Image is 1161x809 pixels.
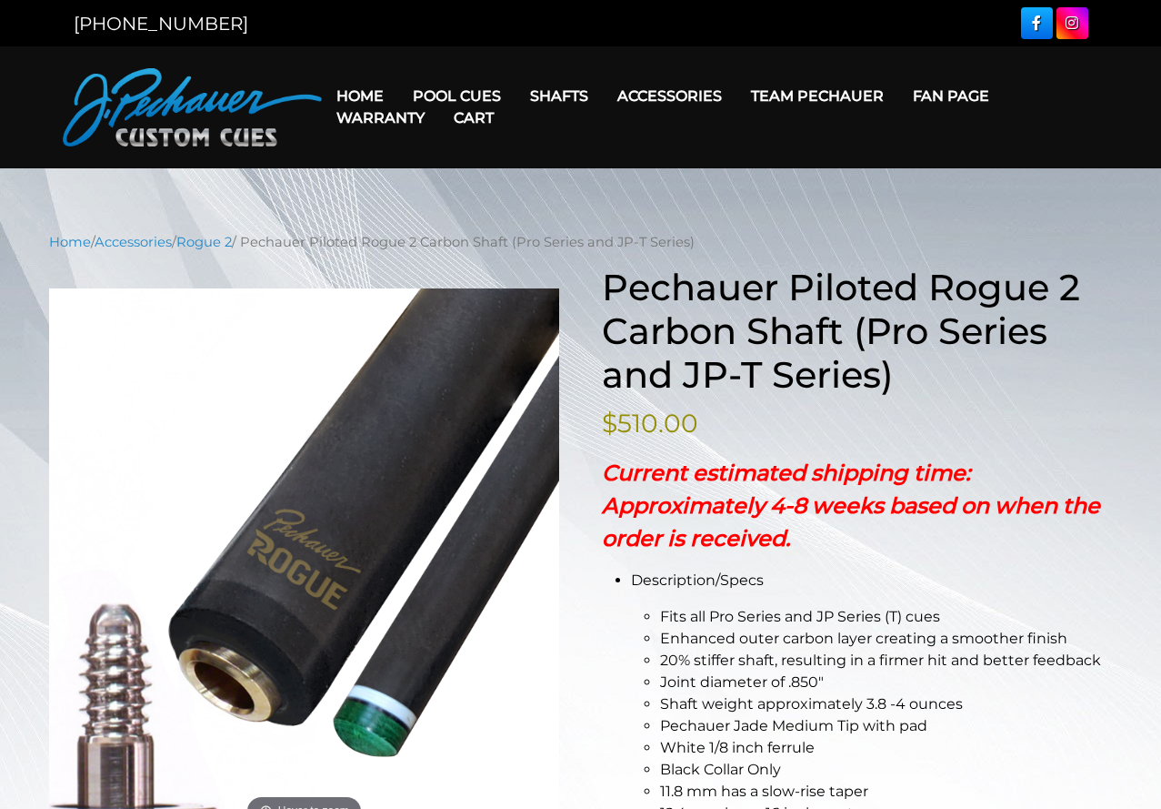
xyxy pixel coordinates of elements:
strong: Current estimated shipping time: Approximately 4-8 weeks based on when the order is received. [602,460,1100,551]
a: Rogue 2 [176,234,232,250]
a: Accessories [95,234,172,250]
span: Pechauer Jade Medium Tip with pad [660,717,927,734]
a: Home [49,234,91,250]
span: $ [602,408,617,439]
li: Fits all Pro Series and JP Series (T) cues [660,606,1113,628]
a: Fan Page [898,73,1004,119]
a: Accessories [603,73,736,119]
a: Home [322,73,398,119]
a: Team Pechauer [736,73,898,119]
a: Pool Cues [398,73,515,119]
span: Shaft weight approximately 3.8 -4 ounces [660,695,963,713]
a: Warranty [322,95,439,141]
span: White 1/8 inch ferrule [660,739,815,756]
span: Joint diameter of .850″ [660,673,824,691]
span: Enhanced outer carbon layer creating a smoother finish [660,630,1067,647]
h1: Pechauer Piloted Rogue 2 Carbon Shaft (Pro Series and JP-T Series) [602,266,1113,397]
span: 20% stiffer shaft, resulting in a firmer hit and better feedback [660,652,1101,669]
span: 11.8 mm has a slow-rise taper [660,783,868,800]
a: Cart [439,95,508,141]
nav: Breadcrumb [49,232,1113,252]
img: Pechauer Custom Cues [63,68,322,147]
a: [PHONE_NUMBER] [74,13,248,35]
span: Description/Specs [631,571,764,589]
bdi: 510.00 [602,408,698,439]
a: Shafts [515,73,603,119]
span: Black Collar Only [660,761,781,778]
